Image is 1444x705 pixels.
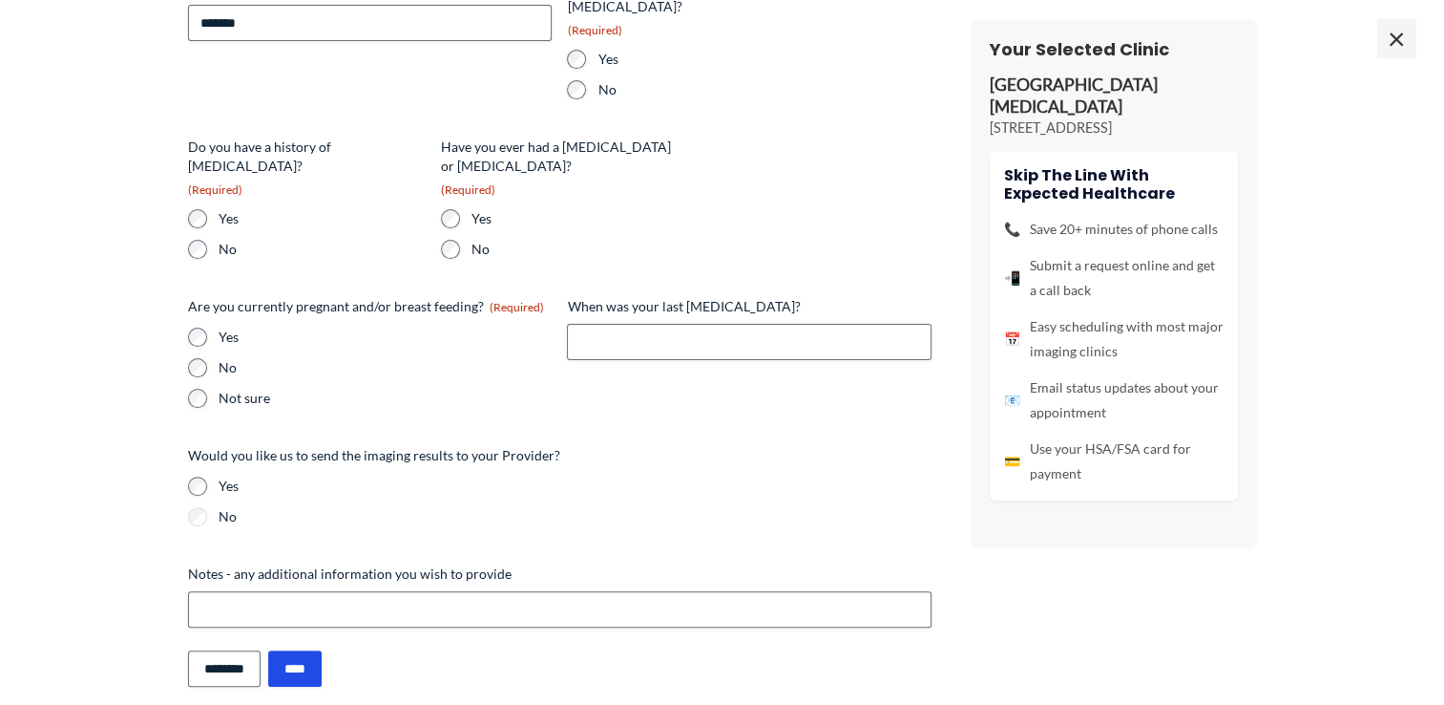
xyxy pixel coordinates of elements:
span: 📅 [1004,327,1020,352]
span: 📧 [1004,388,1020,413]
label: Yes [219,477,932,496]
label: Not sure [219,389,553,408]
label: No [219,507,932,526]
span: × [1377,19,1415,57]
legend: Have you ever had a [MEDICAL_DATA] or [MEDICAL_DATA]? [441,138,679,198]
label: No [219,358,553,377]
span: 💳 [1004,449,1020,474]
h4: Skip the line with Expected Healthcare [1004,166,1224,203]
span: (Required) [567,23,621,37]
span: (Required) [441,182,495,197]
label: No [219,240,426,259]
label: Yes [471,209,679,228]
li: Submit a request online and get a call back [1004,253,1224,303]
p: [STREET_ADDRESS] [990,118,1238,138]
legend: Are you currently pregnant and/or breast feeding? [188,297,544,316]
label: No [597,80,805,99]
label: Yes [597,50,805,69]
label: Yes [219,209,426,228]
h3: Your Selected Clinic [990,38,1238,60]
legend: Do you have a history of [MEDICAL_DATA]? [188,138,426,198]
label: Notes - any additional information you wish to provide [188,565,932,584]
li: Save 20+ minutes of phone calls [1004,217,1224,242]
label: No [471,240,679,259]
li: Email status updates about your appointment [1004,375,1224,425]
p: [GEOGRAPHIC_DATA][MEDICAL_DATA] [990,75,1238,118]
span: (Required) [490,300,544,314]
label: When was your last [MEDICAL_DATA]? [567,297,931,316]
span: 📲 [1004,266,1020,290]
label: Yes [219,328,553,347]
li: Use your HSA/FSA card for payment [1004,437,1224,486]
legend: Would you like us to send the imaging results to your Provider? [188,446,560,465]
li: Easy scheduling with most major imaging clinics [1004,314,1224,364]
span: (Required) [188,182,242,197]
span: 📞 [1004,217,1020,242]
